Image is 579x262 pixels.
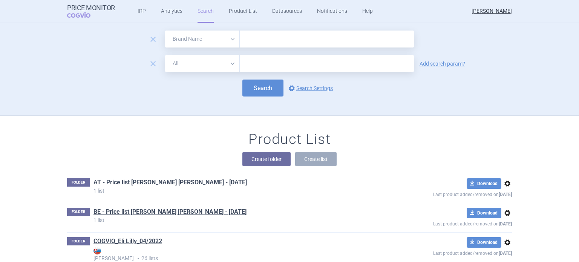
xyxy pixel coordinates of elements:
strong: [DATE] [499,192,512,197]
p: 1 list [93,188,378,193]
strong: [DATE] [499,221,512,227]
p: FOLDER [67,178,90,187]
a: Price MonitorCOGVIO [67,4,115,18]
p: FOLDER [67,208,90,216]
p: 1 list [93,218,378,223]
img: SK [93,247,101,254]
a: Search Settings [287,84,333,93]
strong: [DATE] [499,251,512,256]
p: Last product added/removed on [378,248,512,257]
span: COGVIO [67,12,101,18]
button: Create list [295,152,337,166]
button: Download [467,178,501,189]
button: Download [467,237,501,248]
button: Download [467,208,501,218]
strong: Price Monitor [67,4,115,12]
h1: BE - Price list Eli Lilly - Sep 2021 [93,208,247,218]
button: Create folder [242,152,291,166]
h1: Product List [248,131,331,148]
a: COGVIO_Eli Lilly_04/2022 [93,237,162,245]
h1: AT - Price list Eli Lilly - Sep 2021 [93,178,247,188]
p: FOLDER [67,237,90,245]
button: Search [242,80,283,97]
strong: [PERSON_NAME] [93,247,378,261]
a: Add search param? [420,61,465,66]
p: Last product added/removed on [378,218,512,228]
h1: COGVIO_Eli Lilly_04/2022 [93,237,162,247]
a: BE - Price list [PERSON_NAME] [PERSON_NAME] - [DATE] [93,208,247,216]
a: AT - Price list [PERSON_NAME] [PERSON_NAME] - [DATE] [93,178,247,187]
p: Last product added/removed on [378,189,512,198]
